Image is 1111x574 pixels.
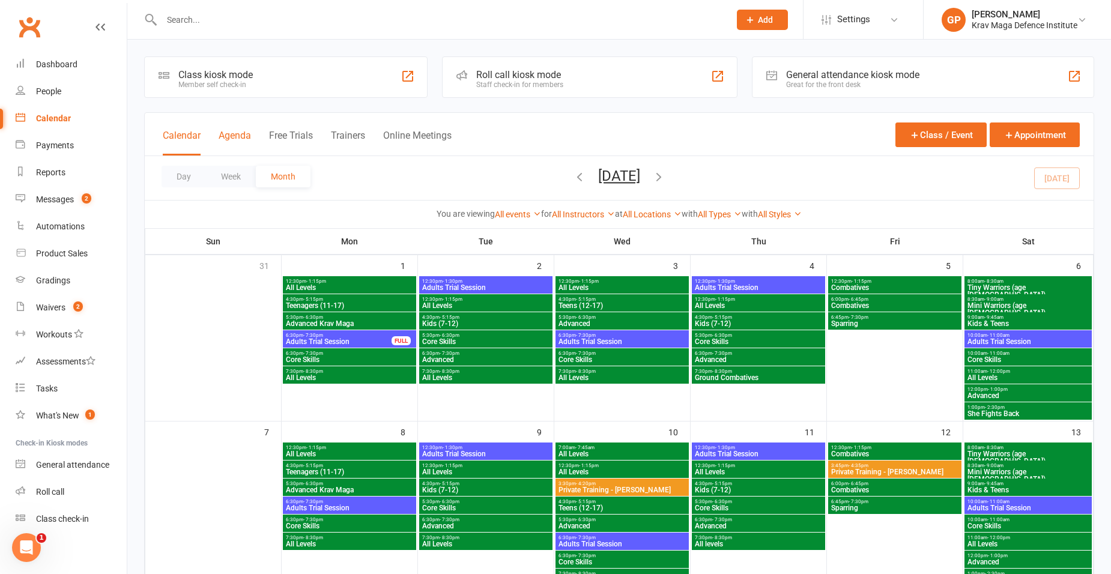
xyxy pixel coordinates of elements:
[36,86,61,96] div: People
[422,517,550,522] span: 6:30pm
[1071,421,1093,441] div: 13
[831,463,959,468] span: 3:45pm
[422,468,550,476] span: All Levels
[558,284,686,291] span: All Levels
[712,369,732,374] span: - 8:30pm
[831,468,959,476] span: Private Training - [PERSON_NAME]
[422,374,550,381] span: All Levels
[422,540,550,548] span: All Levels
[967,356,1089,363] span: Core Skills
[422,481,550,486] span: 4:30pm
[303,499,323,504] span: - 7:30pm
[303,297,323,302] span: - 5:15pm
[16,479,127,506] a: Roll call
[694,374,823,381] span: Ground Combatives
[1076,255,1093,275] div: 6
[984,481,1004,486] span: - 9:45am
[967,463,1089,468] span: 8:30am
[16,78,127,105] a: People
[694,450,823,458] span: Adults Trial Session
[437,209,495,219] strong: You are viewing
[852,445,871,450] span: - 1:15pm
[967,284,1089,298] span: Tiny Warriors (age [DEMOGRAPHIC_DATA])
[786,80,919,89] div: Great for the front desk
[984,279,1004,284] span: - 8:30am
[558,351,686,356] span: 6:30pm
[967,315,1089,320] span: 9:00am
[575,445,595,450] span: - 7:45am
[285,540,414,548] span: All Levels
[14,12,44,42] a: Clubworx
[36,411,79,420] div: What's New
[36,113,71,123] div: Calendar
[831,450,959,458] span: Combatives
[422,333,550,338] span: 5:30pm
[443,279,462,284] span: - 1:30pm
[16,213,127,240] a: Automations
[285,374,414,381] span: All Levels
[967,410,1089,417] span: She Fights Back
[984,315,1004,320] span: - 9:45am
[691,229,827,254] th: Thu
[16,402,127,429] a: What's New1
[36,222,85,231] div: Automations
[737,10,788,30] button: Add
[443,297,462,302] span: - 1:15pm
[849,315,868,320] span: - 7:30pm
[694,351,823,356] span: 6:30pm
[285,445,414,450] span: 12:30pm
[805,421,826,441] div: 11
[163,130,201,156] button: Calendar
[418,229,554,254] th: Tue
[401,255,417,275] div: 1
[158,11,721,28] input: Search...
[576,535,596,540] span: - 7:30pm
[694,535,823,540] span: 7:30pm
[967,387,1089,392] span: 12:00pm
[145,229,282,254] th: Sun
[16,506,127,533] a: Class kiosk mode
[941,421,963,441] div: 12
[715,279,735,284] span: - 1:30pm
[285,333,392,338] span: 6:30pm
[967,522,1089,530] span: Core Skills
[758,210,802,219] a: All Styles
[558,504,686,512] span: Teens (12-17)
[558,320,686,327] span: Advanced
[206,166,256,187] button: Week
[576,517,596,522] span: - 6:30pm
[285,279,414,284] span: 12:30pm
[422,315,550,320] span: 4:30pm
[285,450,414,458] span: All Levels
[422,445,550,450] span: 12:30pm
[576,297,596,302] span: - 5:15pm
[967,302,1089,316] span: Mini Warriors (age [DEMOGRAPHIC_DATA])
[12,533,41,562] iframe: Intercom live chat
[440,517,459,522] span: - 7:30pm
[331,130,365,156] button: Trainers
[285,535,414,540] span: 7:30pm
[16,159,127,186] a: Reports
[984,445,1004,450] span: - 8:30am
[558,333,686,338] span: 6:30pm
[259,255,281,275] div: 31
[967,374,1089,381] span: All Levels
[972,20,1077,31] div: Krav Maga Defence Institute
[668,421,690,441] div: 10
[712,517,732,522] span: - 7:30pm
[967,369,1089,374] span: 11:00am
[440,535,459,540] span: - 8:30pm
[422,351,550,356] span: 6:30pm
[694,486,823,494] span: Kids (7-12)
[967,351,1089,356] span: 10:00am
[831,486,959,494] span: Combatives
[967,405,1089,410] span: 1:00pm
[715,463,735,468] span: - 1:15pm
[82,193,91,204] span: 2
[73,301,83,312] span: 2
[422,463,550,468] span: 12:30pm
[16,132,127,159] a: Payments
[422,279,550,284] span: 12:30pm
[831,481,959,486] span: 6:00pm
[967,486,1089,494] span: Kids & Teens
